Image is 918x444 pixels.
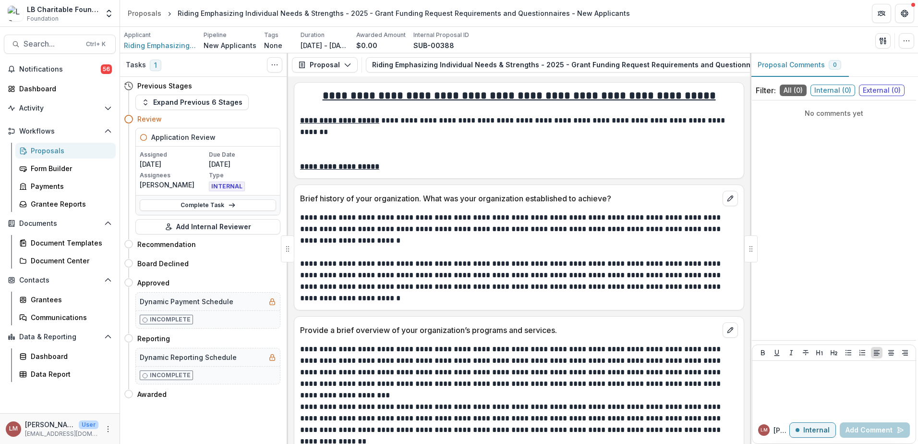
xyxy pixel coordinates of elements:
[31,146,108,156] div: Proposals
[356,31,406,39] p: Awarded Amount
[25,430,98,438] p: [EMAIL_ADDRESS][DOMAIN_NAME]
[757,347,769,358] button: Bold
[267,57,282,73] button: Toggle View Cancelled Tasks
[31,163,108,173] div: Form Builder
[833,62,837,68] span: 0
[723,191,738,206] button: edit
[800,347,811,358] button: Strike
[31,312,108,322] div: Communications
[140,171,207,180] p: Assignees
[756,85,776,96] p: Filter:
[31,256,108,266] div: Document Center
[204,40,256,50] p: New Applicants
[101,64,112,74] span: 56
[31,369,108,379] div: Data Report
[15,235,116,251] a: Document Templates
[27,4,98,14] div: LB Charitable Foundation
[843,347,854,358] button: Bullet List
[204,31,227,39] p: Pipeline
[15,160,116,176] a: Form Builder
[27,14,59,23] span: Foundation
[151,132,216,142] h5: Application Review
[413,40,454,50] p: SUB-00388
[209,150,276,159] p: Due Date
[84,39,108,49] div: Ctrl + K
[4,100,116,116] button: Open Activity
[872,4,891,23] button: Partners
[264,40,282,50] p: None
[79,420,98,429] p: User
[15,178,116,194] a: Payments
[810,85,855,96] span: Internal ( 0 )
[150,60,161,71] span: 1
[209,159,276,169] p: [DATE]
[871,347,882,358] button: Align Left
[773,425,789,435] p: [PERSON_NAME] M
[137,389,167,399] h4: Awarded
[301,40,349,50] p: [DATE] - [DATE]
[25,419,75,430] p: [PERSON_NAME]
[128,8,161,18] div: Proposals
[750,53,849,77] button: Proposal Comments
[140,150,207,159] p: Assigned
[137,278,169,288] h4: Approved
[15,309,116,325] a: Communications
[803,426,830,434] p: Internal
[366,57,858,73] button: Riding Emphasizing Individual Needs & Strengths - 2025 - Grant Funding Request Requirements and Q...
[4,62,116,77] button: Notifications56
[8,6,23,21] img: LB Charitable Foundation
[137,259,189,269] h4: Board Declined
[300,324,719,336] p: Provide a brief overview of your organization’s programs and services.
[124,31,151,39] p: Applicant
[4,81,116,97] a: Dashboard
[761,428,768,432] div: Loida Mendoza
[15,348,116,364] a: Dashboard
[264,31,278,39] p: Tags
[300,193,719,204] p: Brief history of your organization. What was your organization established to achieve?
[19,65,101,74] span: Notifications
[15,196,116,212] a: Grantee Reports
[4,35,116,54] button: Search...
[209,171,276,180] p: Type
[15,292,116,308] a: Grantees
[9,426,18,432] div: Loida Mendoza
[292,57,358,73] button: Proposal
[828,347,840,358] button: Heading 2
[785,347,797,358] button: Italicize
[140,352,237,362] h5: Dynamic Reporting Schedule
[31,351,108,361] div: Dashboard
[15,366,116,382] a: Data Report
[413,31,469,39] p: Internal Proposal ID
[137,333,170,344] h4: Reporting
[895,4,914,23] button: Get Help
[137,114,162,124] h4: Review
[135,95,249,110] button: Expand Previous 6 Stages
[150,371,191,380] p: Incomplete
[15,143,116,159] a: Proposals
[137,239,196,249] h4: Recommendation
[19,104,100,112] span: Activity
[140,159,207,169] p: [DATE]
[859,85,905,96] span: External ( 0 )
[756,108,912,118] p: No comments yet
[31,181,108,191] div: Payments
[31,238,108,248] div: Document Templates
[209,182,245,191] span: INTERNAL
[124,6,165,20] a: Proposals
[4,216,116,231] button: Open Documents
[140,199,276,211] a: Complete Task
[124,40,196,50] a: Riding Emphasizing Individual Needs & Strengths (REINS)
[150,315,191,324] p: Incomplete
[15,253,116,269] a: Document Center
[102,423,114,435] button: More
[140,296,233,307] h5: Dynamic Payment Schedule
[4,272,116,288] button: Open Contacts
[137,81,192,91] h4: Previous Stages
[102,4,116,23] button: Open entity switcher
[885,347,897,358] button: Align Center
[4,123,116,139] button: Open Workflows
[124,6,634,20] nav: breadcrumb
[840,422,910,438] button: Add Comment
[31,199,108,209] div: Grantee Reports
